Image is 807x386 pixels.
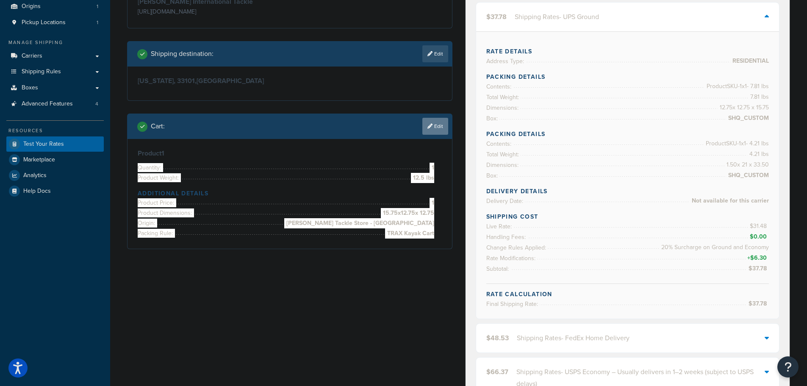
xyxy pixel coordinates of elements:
span: Live Rate: [486,222,514,231]
span: Total Weight: [486,150,521,159]
div: Domain: [DOMAIN_NAME] [22,22,93,29]
li: Advanced Features [6,96,104,112]
a: Shipping Rules [6,64,104,80]
span: Product SKU-1 x 1 - 4.21 lbs [704,139,769,149]
a: Pickup Locations1 [6,15,104,31]
a: Advanced Features4 [6,96,104,112]
span: [PERSON_NAME] Tackle Store - [GEOGRAPHIC_DATA] [284,218,434,228]
span: Product Dimensions: [138,208,194,217]
h4: Rate Calculation [486,290,769,299]
div: Shipping Rates - FedEx Home Delivery [517,332,630,344]
span: 12.75 x 12.75 x 15.75 [718,103,769,113]
span: RESIDENTIAL [730,56,769,66]
span: Advanced Features [22,100,73,108]
span: Product SKU-1 x 1 - 7.81 lbs [704,81,769,92]
h4: Delivery Details [486,187,769,196]
span: Box: [486,114,500,123]
span: $31.48 [750,222,769,230]
span: Change Rules Applied: [486,243,548,252]
h3: Product 1 [138,149,442,158]
span: + [746,253,769,263]
span: 20% Surcharge on Ground and Economy [659,242,769,253]
span: $37.78 [749,299,769,308]
div: Shipping Rates - UPS Ground [515,11,599,23]
a: Help Docs [6,183,104,199]
div: Manage Shipping [6,39,104,46]
span: $37.78 [749,264,769,273]
span: Address Type: [486,57,526,66]
a: Test Your Rates [6,136,104,152]
h4: Packing Details [486,130,769,139]
span: Marketplace [23,156,55,164]
img: website_grey.svg [14,22,20,29]
span: 1 [97,3,98,10]
span: $37.78 [486,12,507,22]
span: 4.21 lbs [747,149,769,159]
p: [URL][DOMAIN_NAME] [138,6,288,18]
span: 15.75 x 12.75 x 12.75 [381,208,434,218]
h2: Shipping destination : [151,50,214,58]
h4: Rate Details [486,47,769,56]
div: Resources [6,127,104,134]
span: 7.81 lbs [748,92,769,102]
img: tab_domain_overview_orange.svg [23,49,30,56]
div: Domain Overview [32,50,76,56]
span: Carriers [22,53,42,60]
span: Packing Rule: [138,229,175,238]
span: 1 [430,163,434,173]
span: Boxes [22,84,38,92]
span: Quantity: [138,163,163,172]
span: Not available for this carrier [690,196,769,206]
a: Boxes [6,80,104,96]
span: SHQ_CUSTOM [726,170,769,181]
h3: [US_STATE], 33101 , [GEOGRAPHIC_DATA] [138,77,442,85]
span: Contents: [486,82,513,91]
span: SHQ_CUSTOM [726,113,769,123]
span: Product Price: [138,198,176,207]
span: TRAX Kayak Cart [385,228,434,239]
span: Analytics [23,172,47,179]
span: Contents: [486,139,513,148]
span: Help Docs [23,188,51,195]
h4: Additional Details [138,189,442,198]
span: Final Shipping Rate: [486,300,540,308]
a: Marketplace [6,152,104,167]
a: Edit [422,45,448,62]
span: Origins [22,3,41,10]
span: 4 [95,100,98,108]
span: $6.30 [750,253,769,262]
button: Open Resource Center [777,356,799,378]
a: Analytics [6,168,104,183]
span: Delivery Date: [486,197,525,205]
span: 1 [430,198,434,208]
span: Pickup Locations [22,19,66,26]
span: Test Your Rates [23,141,64,148]
span: Subtotal: [486,264,511,273]
span: Rate Modifications: [486,254,538,263]
span: $0.00 [750,232,769,241]
div: v 4.0.25 [24,14,42,20]
li: Pickup Locations [6,15,104,31]
h4: Shipping Cost [486,212,769,221]
span: Dimensions: [486,103,521,112]
span: $48.53 [486,333,509,343]
span: Shipping Rules [22,68,61,75]
span: 1.50 x 21 x 33.50 [724,160,769,170]
a: Carriers [6,48,104,64]
h4: Packing Details [486,72,769,81]
span: 12.5 lbs [411,173,434,183]
div: Keywords by Traffic [94,50,143,56]
span: 1 [97,19,98,26]
img: logo_orange.svg [14,14,20,20]
span: Product Weight: [138,173,181,182]
img: tab_keywords_by_traffic_grey.svg [84,49,91,56]
span: Dimensions: [486,161,521,169]
span: $66.37 [486,367,508,377]
span: Origin: [138,219,157,228]
span: Handling Fees: [486,233,528,242]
